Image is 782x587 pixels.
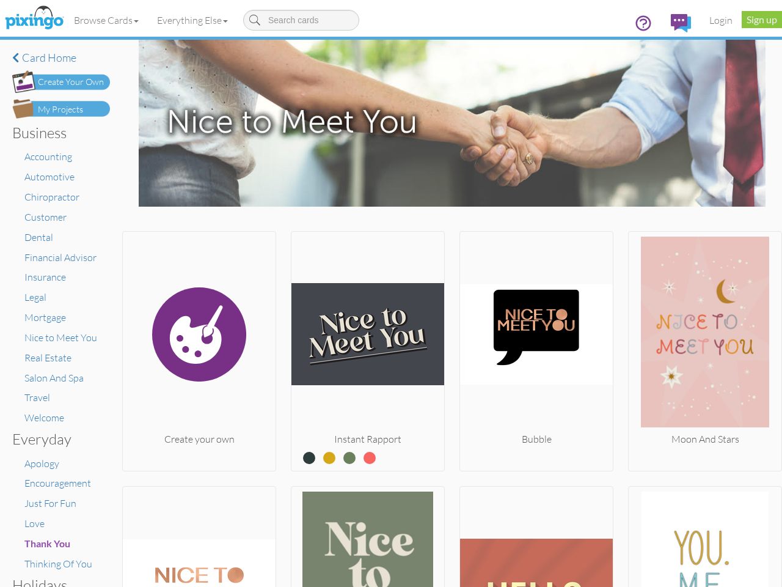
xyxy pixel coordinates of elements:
[291,432,444,446] div: Instant Rapport
[629,432,781,446] div: Moon And Stars
[24,191,79,203] a: Chiropractor
[291,237,444,432] img: 20250527-043656-4a68221cc664-250.jpg
[460,432,613,446] div: Bubble
[24,291,46,303] a: Legal
[12,125,101,141] h3: Business
[148,5,237,35] a: Everything Else
[24,517,45,530] a: Love
[24,372,84,384] a: Salon And Spa
[24,251,97,264] a: Financial Advisor
[24,211,67,223] a: Customer
[742,11,782,28] a: Sign up
[781,586,782,587] iframe: Chat
[24,457,59,470] a: Apology
[24,171,75,183] a: Automotive
[243,10,359,31] input: Search cards
[671,14,691,32] img: comments.svg
[65,5,148,35] a: Browse Cards
[24,352,71,364] a: Real Estate
[24,331,97,344] a: Nice to Meet You
[12,52,110,64] a: Card home
[24,271,66,283] a: Insurance
[12,431,101,447] h3: Everyday
[123,432,276,446] div: Create your own
[24,311,66,323] a: Mortgage
[12,99,110,119] img: my-projects-button.png
[24,537,70,550] a: Thank You
[700,5,742,35] a: Login
[12,70,110,93] img: create-own-button.png
[24,477,91,489] a: Encouragement
[460,237,613,432] img: 20190519-053422-a5473d950488-250.jpg
[24,391,50,404] a: Travel
[139,40,766,207] img: nice-to-meet-you.jpg
[38,76,104,89] div: Create Your Own
[629,237,781,432] img: 20201015-182829-51e4a9639e9b-250.jpg
[24,150,72,163] a: Accounting
[24,558,92,570] a: Thinking Of You
[24,231,53,243] a: Dental
[123,237,276,432] img: create.svg
[2,3,67,34] img: pixingo logo
[24,412,64,424] a: Welcome
[24,497,76,509] a: Just For Fun
[38,103,83,116] div: My Projects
